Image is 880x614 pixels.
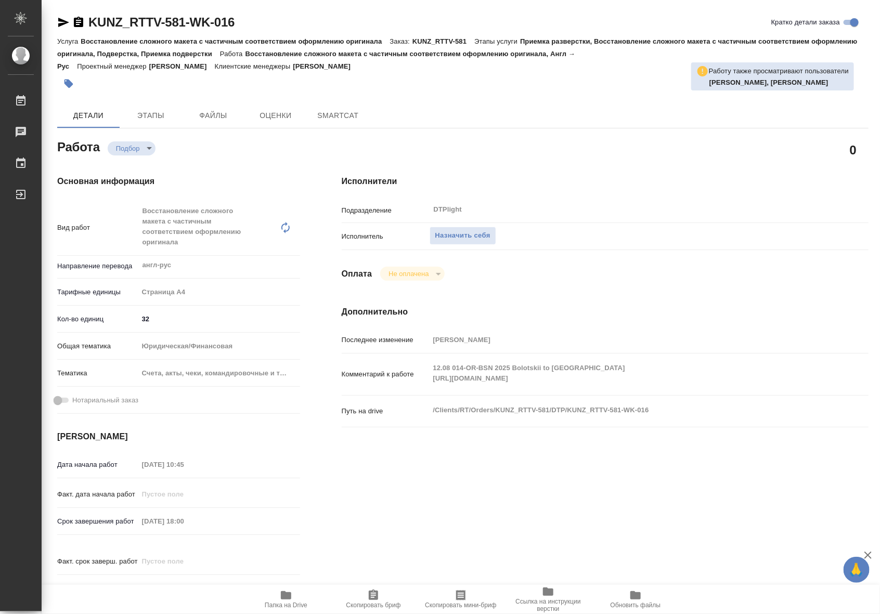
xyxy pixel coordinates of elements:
h4: Исполнители [342,175,869,188]
button: Папка на Drive [242,585,330,614]
span: Кратко детали заказа [771,17,840,28]
p: Исполнитель [342,231,430,242]
h2: Работа [57,137,100,155]
button: 🙏 [844,557,870,583]
button: Добавить тэг [57,72,80,95]
button: Не оплачена [385,269,432,278]
input: ✎ Введи что-нибудь [138,581,229,596]
b: [PERSON_NAME], [PERSON_NAME] [709,79,829,86]
p: Направление перевода [57,261,138,271]
input: Пустое поле [138,457,229,472]
h4: Дополнительно [342,306,869,318]
span: Скопировать мини-бриф [425,602,496,609]
h4: Оплата [342,268,372,280]
div: Подбор [380,267,444,281]
p: Подразделение [342,205,430,216]
span: Файлы [188,109,238,122]
p: Услуга [57,37,81,45]
span: Нотариальный заказ [72,395,138,406]
p: [PERSON_NAME] [149,62,215,70]
p: Тарифные единицы [57,287,138,297]
p: Вид работ [57,223,138,233]
p: Восстановление сложного макета с частичным соответствием оформлению оригинала [81,37,390,45]
p: Работу также просматривают пользователи [709,66,849,76]
span: Ссылка на инструкции верстки [511,598,586,612]
p: Факт. срок заверш. работ [57,556,138,567]
span: Назначить себя [435,230,490,242]
input: ✎ Введи что-нибудь [138,311,300,326]
p: Этапы услуги [474,37,520,45]
p: Восстановление сложного макета с частичным соответствием оформлению оригинала, Англ → Рус [57,50,575,70]
h4: [PERSON_NAME] [57,430,300,443]
button: Скопировать ссылку для ЯМессенджера [57,16,70,29]
div: Юридическая/Финансовая [138,337,300,355]
div: Страница А4 [138,283,300,301]
p: Работа [220,50,245,58]
p: Клиентские менеджеры [215,62,293,70]
p: [PERSON_NAME] [293,62,358,70]
p: Срок завершения услуги [57,583,138,594]
p: Общая тематика [57,341,138,351]
span: Обновить файлы [611,602,661,609]
h4: Основная информация [57,175,300,188]
p: Проектный менеджер [77,62,149,70]
textarea: /Clients/RT/Orders/KUNZ_RTTV-581/DTP/KUNZ_RTTV-581-WK-016 [430,401,825,419]
div: Счета, акты, чеки, командировочные и таможенные документы [138,364,300,382]
span: Папка на Drive [265,602,307,609]
span: Этапы [126,109,176,122]
input: Пустое поле [138,487,229,502]
p: KUNZ_RTTV-581 [412,37,474,45]
p: Последнее изменение [342,335,430,345]
p: Дата начала работ [57,460,138,470]
p: Сархатов Руслан, Смыслова Светлана [709,77,849,88]
p: Заказ: [390,37,412,45]
input: Пустое поле [138,554,229,569]
input: Пустое поле [430,332,825,347]
span: SmartCat [313,109,363,122]
button: Подбор [113,144,143,153]
div: Подбор [108,141,156,155]
span: 🙏 [848,559,865,581]
span: Скопировать бриф [346,602,400,609]
span: Оценки [251,109,301,122]
span: Детали [63,109,113,122]
button: Назначить себя [430,227,496,245]
p: Путь на drive [342,406,430,416]
p: Кол-во единиц [57,314,138,324]
textarea: 12.08 014-OR-BSN 2025 Bolotskii to [GEOGRAPHIC_DATA] [URL][DOMAIN_NAME] [430,359,825,387]
p: Факт. дата начала работ [57,489,138,500]
button: Обновить файлы [592,585,679,614]
h2: 0 [850,141,857,159]
button: Скопировать бриф [330,585,417,614]
button: Скопировать ссылку [72,16,85,29]
a: KUNZ_RTTV-581-WK-016 [88,15,235,29]
button: Ссылка на инструкции верстки [504,585,592,614]
button: Скопировать мини-бриф [417,585,504,614]
p: Тематика [57,368,138,378]
input: Пустое поле [138,514,229,529]
p: Комментарий к работе [342,369,430,380]
p: Срок завершения работ [57,516,138,527]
